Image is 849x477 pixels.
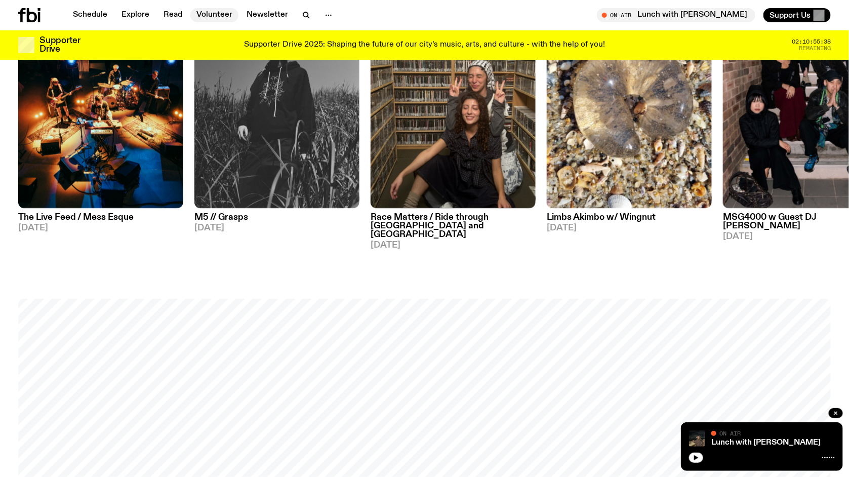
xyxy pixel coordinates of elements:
span: On Air [719,430,741,436]
a: Limbs Akimbo w/ Wingnut[DATE] [547,209,712,233]
span: [DATE] [194,224,359,233]
h3: The Live Feed / Mess Esque [18,214,183,222]
a: Newsletter [240,8,294,22]
a: Volunteer [190,8,238,22]
p: Supporter Drive 2025: Shaping the future of our city’s music, arts, and culture - with the help o... [244,41,605,50]
span: [DATE] [547,224,712,233]
a: Schedule [67,8,113,22]
a: Lunch with [PERSON_NAME] [711,439,821,447]
h3: Limbs Akimbo w/ Wingnut [547,214,712,222]
a: Explore [115,8,155,22]
span: [DATE] [18,224,183,233]
button: On AirLunch with [PERSON_NAME] [597,8,755,22]
a: Read [157,8,188,22]
span: 02:10:55:38 [792,39,831,45]
a: The Live Feed / Mess Esque[DATE] [18,209,183,233]
span: Support Us [770,11,811,20]
img: Izzy Page stands above looking down at Opera Bar. She poses in front of the Harbour Bridge in the... [689,430,705,447]
span: Remaining [799,46,831,51]
h3: Race Matters / Ride through [GEOGRAPHIC_DATA] and [GEOGRAPHIC_DATA] [371,214,536,240]
h3: M5 // Grasps [194,214,359,222]
a: Race Matters / Ride through [GEOGRAPHIC_DATA] and [GEOGRAPHIC_DATA][DATE] [371,209,536,250]
h3: Supporter Drive [39,36,80,54]
span: [DATE] [371,242,536,250]
a: M5 // Grasps[DATE] [194,209,359,233]
button: Support Us [763,8,831,22]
